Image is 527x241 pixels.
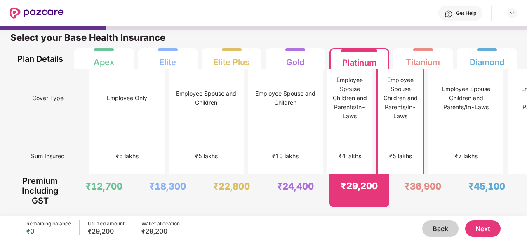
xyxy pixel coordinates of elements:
[342,51,376,68] div: Platinum
[509,10,515,16] img: svg+xml;base64,PHN2ZyBpZD0iRHJvcGRvd24tMzJ4MzIiIHhtbG5zPSJodHRwOi8vd3d3LnczLm9yZy8yMDAwL3N2ZyIgd2...
[389,152,412,161] div: ₹5 lakhs
[465,220,501,237] button: Next
[434,84,498,112] div: Employee Spouse Children and Parents/In-Laws
[195,152,218,161] div: ₹5 lakhs
[213,180,250,192] div: ₹22,800
[277,180,314,192] div: ₹24,400
[26,227,71,235] div: ₹0
[406,51,440,67] div: Titanium
[107,94,147,103] div: Employee Only
[31,148,65,164] span: Sum Insured
[86,180,122,192] div: ₹12,700
[468,180,505,192] div: ₹45,100
[341,180,378,192] div: ₹29,200
[332,75,367,121] div: Employee Spouse Children and Parents/In-Laws
[88,227,125,235] div: ₹29,200
[88,220,125,227] div: Utilized amount
[272,152,299,161] div: ₹10 lakhs
[286,51,304,67] div: Gold
[214,51,249,67] div: Elite Plus
[94,51,114,67] div: Apex
[405,180,441,192] div: ₹36,900
[455,152,478,161] div: ₹7 lakhs
[32,90,64,106] span: Cover Type
[141,227,180,235] div: ₹29,200
[456,10,476,16] div: Get Help
[16,174,65,207] div: Premium Including GST
[383,75,418,121] div: Employee Spouse Children and Parents/In-Laws
[470,51,504,67] div: Diamond
[26,220,71,227] div: Remaining balance
[159,51,176,67] div: Elite
[422,220,459,237] button: Back
[339,152,361,161] div: ₹4 lakhs
[10,8,64,19] img: New Pazcare Logo
[116,152,139,161] div: ₹5 lakhs
[445,10,453,18] img: svg+xml;base64,PHN2ZyBpZD0iSGVscC0zMngzMiIgeG1sbnM9Imh0dHA6Ly93d3cudzMub3JnLzIwMDAvc3ZnIiB3aWR0aD...
[10,32,517,48] div: Select your Base Health Insurance
[253,89,318,107] div: Employee Spouse and Children
[149,180,186,192] div: ₹18,300
[141,220,180,227] div: Wallet allocation
[174,89,238,107] div: Employee Spouse and Children
[16,48,65,69] div: Plan Details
